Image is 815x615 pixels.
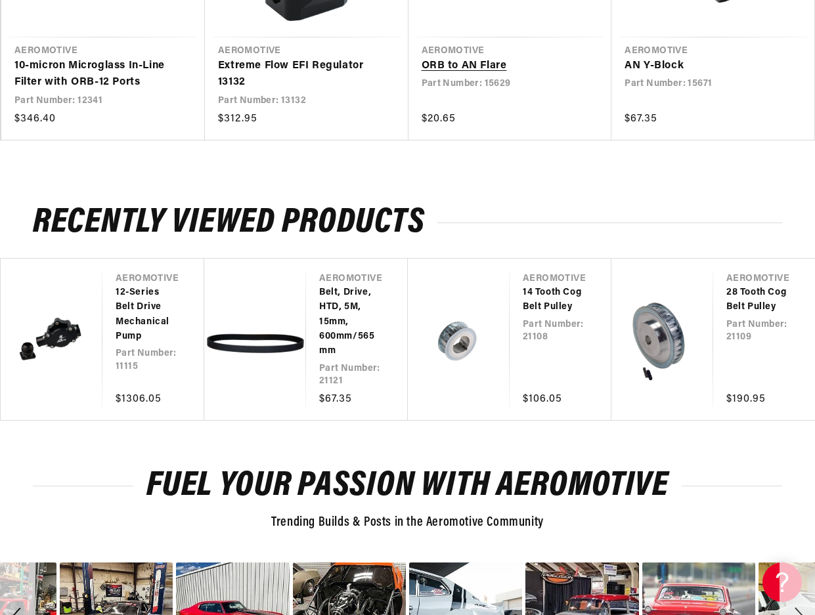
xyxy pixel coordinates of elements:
span: Trending Builds & Posts in the Aeromotive Community [271,516,544,529]
a: 12-Series Belt Drive Mechanical Pump [116,286,178,345]
a: 14 Tooth Cog Belt Pulley [523,286,585,315]
a: 28 Tooth Cog Belt Pulley [726,286,789,315]
h2: Recently Viewed Products [33,207,782,238]
a: 10-micron Microglass In-Line Filter with ORB-12 Ports [14,58,179,91]
a: Belt, Drive, HTD, 5M, 15mm, 600mm/565mm [319,286,382,359]
a: Extreme Flow EFI Regulator 13132 [218,58,382,91]
h2: Fuel Your Passion with Aeromotive [33,471,782,501]
a: ORB to AN Flare [422,58,586,75]
a: AN Y-Block [625,58,789,75]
